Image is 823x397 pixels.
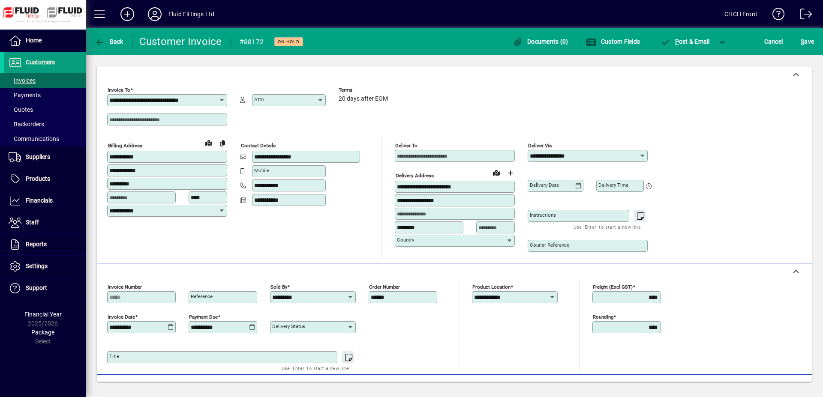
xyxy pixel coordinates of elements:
[278,39,300,45] span: On hold
[9,121,44,128] span: Backorders
[764,35,783,48] span: Cancel
[31,329,54,336] span: Package
[4,146,86,168] a: Suppliers
[95,38,123,45] span: Back
[801,38,804,45] span: S
[574,222,641,232] mat-hint: Use 'Enter' to start a new line
[26,263,48,269] span: Settings
[26,59,55,66] span: Customers
[397,237,414,243] mat-label: Country
[26,175,50,182] span: Products
[141,6,168,22] button: Profile
[254,96,264,102] mat-label: Attn
[511,34,571,49] button: Documents (0)
[216,136,229,150] button: Copy to Delivery address
[530,212,556,218] mat-label: Instructions
[9,135,59,142] span: Communications
[26,241,47,248] span: Reports
[9,77,36,84] span: Invoices
[656,34,714,49] button: Post & Email
[254,167,269,173] mat-label: Mobile
[530,182,559,188] mat-label: Delivery date
[9,92,41,99] span: Payments
[108,314,135,320] mat-label: Invoice date
[202,136,216,149] a: View on map
[26,284,47,291] span: Support
[139,35,222,48] div: Customer Invoice
[4,234,86,255] a: Reports
[26,197,53,204] span: Financials
[4,278,86,299] a: Support
[93,34,126,49] button: Back
[513,38,568,45] span: Documents (0)
[530,242,569,248] mat-label: Courier Reference
[86,34,133,49] app-page-header-button: Back
[749,379,793,394] button: Product
[4,212,86,233] a: Staff
[762,34,785,49] button: Cancel
[189,314,218,320] mat-label: Payment due
[675,38,679,45] span: P
[528,143,552,149] mat-label: Deliver via
[754,380,788,394] span: Product
[472,284,511,290] mat-label: Product location
[660,38,710,45] span: ost & Email
[4,73,86,88] a: Invoices
[4,88,86,102] a: Payments
[584,34,642,49] button: Custom Fields
[4,102,86,117] a: Quotes
[108,284,142,290] mat-label: Invoice number
[108,87,130,93] mat-label: Invoice To
[4,30,86,51] a: Home
[109,353,119,359] mat-label: Title
[270,284,287,290] mat-label: Sold by
[793,2,812,30] a: Logout
[272,323,305,329] mat-label: Delivery status
[282,363,349,373] mat-hint: Use 'Enter' to start a new line
[26,153,50,160] span: Suppliers
[801,35,814,48] span: ave
[724,7,757,21] div: CHCH Front
[4,256,86,277] a: Settings
[339,87,390,93] span: Terms
[240,35,264,49] div: #88172
[586,38,640,45] span: Custom Fields
[9,106,33,113] span: Quotes
[4,168,86,190] a: Products
[395,143,418,149] mat-label: Deliver To
[514,379,565,394] button: Product History
[799,34,816,49] button: Save
[766,2,785,30] a: Knowledge Base
[4,131,86,146] a: Communications
[598,182,628,188] mat-label: Delivery time
[4,190,86,212] a: Financials
[369,284,400,290] mat-label: Order number
[593,314,613,320] mat-label: Rounding
[503,166,517,180] button: Choose address
[191,293,213,299] mat-label: Reference
[26,219,39,226] span: Staff
[517,380,561,394] span: Product History
[24,311,62,318] span: Financial Year
[339,96,388,102] span: 20 days after EOM
[593,284,633,290] mat-label: Freight (excl GST)
[114,6,141,22] button: Add
[4,117,86,131] a: Backorders
[26,37,42,44] span: Home
[490,166,503,179] a: View on map
[168,7,214,21] div: Fluid Fittings Ltd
